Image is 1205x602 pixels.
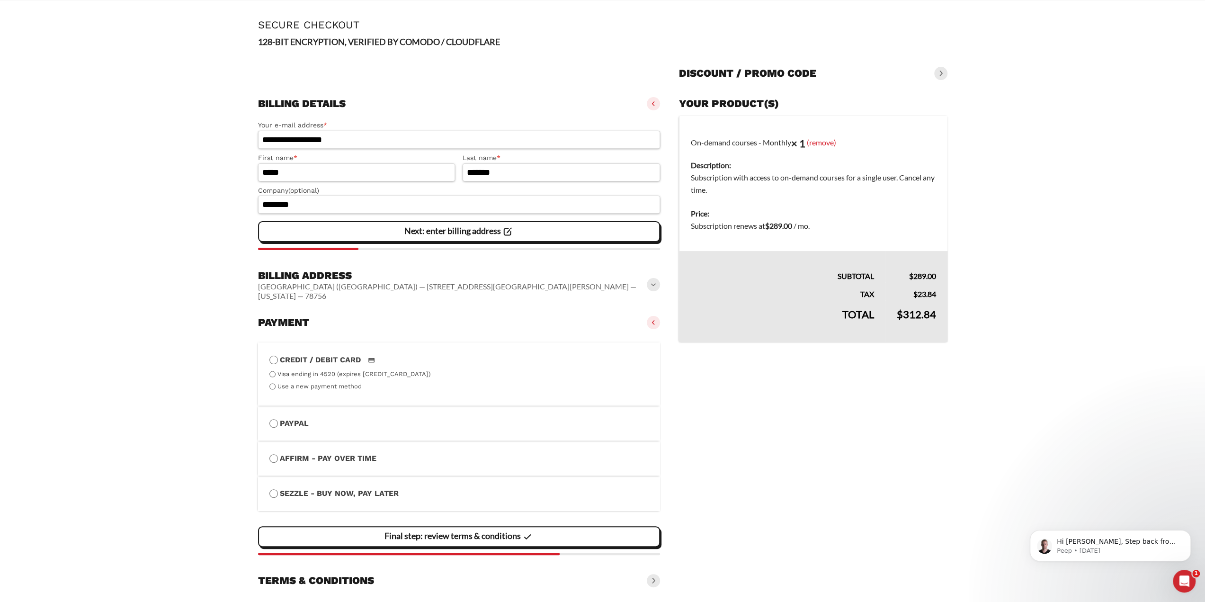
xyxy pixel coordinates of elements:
[1192,570,1200,577] span: 1
[269,452,649,465] label: Affirm - Pay over time
[691,159,936,171] dt: Description:
[765,221,792,230] bdi: 289.00
[258,97,346,110] h3: Billing details
[909,271,936,280] bdi: 289.00
[679,282,885,300] th: Tax
[269,454,278,463] input: Affirm - Pay over time
[807,137,836,146] a: (remove)
[269,419,278,428] input: PayPal
[258,316,309,329] h3: Payment
[269,489,278,498] input: Sezzle - Buy Now, Pay Later
[679,300,885,342] th: Total
[913,289,936,298] bdi: 23.84
[909,271,913,280] span: $
[679,67,816,80] h3: Discount / promo code
[258,120,661,131] label: Your e-mail address
[897,308,936,321] bdi: 312.84
[258,269,649,282] h3: Billing address
[269,356,278,364] input: Credit / Debit CardCredit / Debit Card
[269,417,649,430] label: PayPal
[691,221,810,230] span: Subscription renews at .
[679,251,885,282] th: Subtotal
[269,487,649,500] label: Sezzle - Buy Now, Pay Later
[258,185,661,196] label: Company
[1173,570,1196,593] iframe: Intercom live chat
[277,383,362,390] label: Use a new payment method
[41,36,163,45] p: Message from Peep, sent 7w ago
[258,36,500,47] strong: 128-BIT ENCRYPTION, VERIFIED BY COMODO / CLOUDFLARE
[288,187,319,194] span: (optional)
[269,354,649,366] label: Credit / Debit Card
[791,137,805,150] strong: × 1
[258,221,661,242] vaadin-button: Next: enter billing address
[794,221,808,230] span: / mo
[258,19,947,31] h1: Secure Checkout
[41,27,160,91] span: Hi [PERSON_NAME], Step back from the edge my friend. Thinking about leaving? Consider pausing you...
[258,153,455,163] label: First name
[258,574,374,587] h3: Terms & conditions
[913,289,918,298] span: $
[463,153,660,163] label: Last name
[363,354,380,366] img: Credit / Debit Card
[691,207,936,220] dt: Price:
[679,116,947,202] td: On-demand courses - Monthly
[1016,510,1205,576] iframe: Intercom notifications message
[691,171,936,196] dd: Subscription with access to on-demand courses for a single user. Cancel any time.
[258,282,649,301] vaadin-horizontal-layout: [GEOGRAPHIC_DATA] ([GEOGRAPHIC_DATA]) — [STREET_ADDRESS][GEOGRAPHIC_DATA][PERSON_NAME] — [US_STAT...
[277,370,431,377] label: Visa ending in 4520 (expires [CREDIT_CARD_DATA])
[897,308,903,321] span: $
[765,221,769,230] span: $
[258,526,661,547] vaadin-button: Final step: review terms & conditions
